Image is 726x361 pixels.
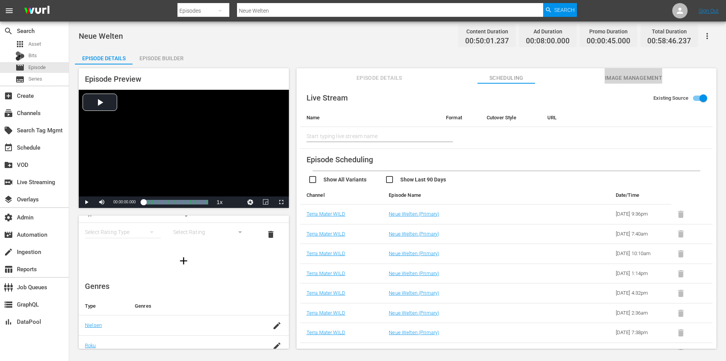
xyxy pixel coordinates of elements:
[307,330,345,335] a: Terra Mater WILD
[4,283,13,292] span: Job Queues
[481,109,541,127] th: Cutover Style
[610,224,671,244] td: [DATE] 7:40am
[79,31,123,41] span: Neue Welten
[300,186,383,204] th: Channel
[543,3,577,17] button: Search
[129,297,265,315] th: Genres
[212,196,227,208] button: Playback Rate
[4,109,13,118] span: Channels
[350,73,408,83] span: Episode Details
[389,211,439,217] a: Neue Welten (Primary)
[113,200,136,204] span: 00:00:00.000
[4,178,13,187] span: Live Streaming
[28,40,41,48] span: Asset
[75,49,133,64] button: Episode Details
[526,37,570,46] span: 00:08:00.000
[4,300,13,309] span: GraphQL
[79,90,289,208] div: Video Player
[4,265,13,274] span: Reports
[610,204,671,224] td: [DATE] 9:36pm
[307,310,345,316] a: Terra Mater WILD
[85,343,96,348] a: Roku
[541,109,700,127] th: URL
[94,196,109,208] button: Mute
[15,51,25,61] div: Bits
[300,109,440,127] th: Name
[307,251,345,256] a: Terra Mater WILD
[554,3,575,17] span: Search
[389,231,439,237] a: Neue Welten (Primary)
[4,317,13,326] span: DataPool
[477,73,535,83] span: Scheduling
[4,247,13,257] span: Ingestion
[605,73,662,83] span: Image Management
[389,330,439,335] a: Neue Welten (Primary)
[4,160,13,170] span: VOD
[587,26,630,37] div: Promo Duration
[85,74,141,84] span: Episode Preview
[526,26,570,37] div: Ad Duration
[133,49,190,64] button: Episode Builder
[15,75,25,84] span: Series
[4,126,13,135] span: Search Tag Mgmt
[79,196,94,208] button: Play
[4,91,13,101] span: Create
[307,290,345,296] a: Terra Mater WILD
[389,251,439,256] a: Neue Welten (Primary)
[587,37,630,46] span: 00:00:45.000
[610,264,671,284] td: [DATE] 1:14pm
[699,8,719,14] a: Sign Out
[307,270,345,276] a: Terra Mater WILD
[610,244,671,264] td: [DATE] 10:10am
[307,155,373,164] span: Episode Scheduling
[85,322,102,328] a: Nielsen
[28,75,42,83] span: Series
[4,195,13,204] span: Overlays
[18,2,55,20] img: ans4CAIJ8jUAAAAAAAAAAAAAAAAAAAAAAAAgQb4GAAAAAAAAAAAAAAAAAAAAAAAAJMjXAAAAAAAAAAAAAAAAAAAAAAAAgAT5G...
[28,64,46,71] span: Episode
[465,26,509,37] div: Content Duration
[4,230,13,239] span: Automation
[465,37,509,46] span: 00:50:01.237
[85,282,109,291] span: Genres
[440,109,481,127] th: Format
[389,349,439,355] a: Neue Welten (Primary)
[79,204,289,247] table: simple table
[389,270,439,276] a: Neue Welten (Primary)
[653,94,688,102] span: Existing Source
[389,310,439,316] a: Neue Welten (Primary)
[15,63,25,72] span: Episode
[15,40,25,49] span: Asset
[307,349,345,355] a: Terra Mater WILD
[610,284,671,303] td: [DATE] 4:32pm
[262,225,280,244] button: delete
[133,49,190,68] div: Episode Builder
[389,290,439,296] a: Neue Welten (Primary)
[273,196,289,208] button: Fullscreen
[4,143,13,152] span: Schedule
[610,323,671,343] td: [DATE] 7:38pm
[4,213,13,222] span: Admin
[610,303,671,323] td: [DATE] 2:36am
[307,93,348,102] span: Live Stream
[79,297,129,315] th: Type
[143,200,208,204] div: Progress Bar
[610,186,671,204] th: Date/Time
[258,196,273,208] button: Picture-in-Picture
[5,6,14,15] span: menu
[307,231,345,237] a: Terra Mater WILD
[647,37,691,46] span: 00:58:46.237
[28,52,37,59] span: Bits
[383,186,568,204] th: Episode Name
[266,230,275,239] span: delete
[307,211,345,217] a: Terra Mater WILD
[4,26,13,36] span: Search
[75,49,133,68] div: Episode Details
[243,196,258,208] button: Jump To Time
[647,26,691,37] div: Total Duration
